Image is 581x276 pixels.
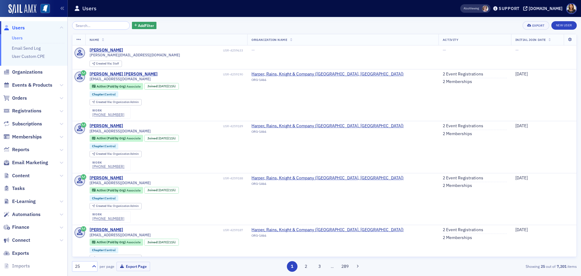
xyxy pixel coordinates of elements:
span: [DATE] [159,188,168,192]
a: Active (Paid by Org) Associate [92,84,140,88]
div: Support [499,6,520,11]
a: [PERSON_NAME] [90,48,123,53]
div: work [92,109,124,112]
div: Active (Paid by Org): Active (Paid by Org): Associate [90,83,143,90]
a: Connect [3,237,30,244]
span: Created Via : [96,62,113,65]
div: ORG-1466 [251,182,404,188]
button: 289 [340,261,350,272]
a: Harper, Rains, Knight & Company ([GEOGRAPHIC_DATA], [GEOGRAPHIC_DATA]) [251,227,404,233]
a: Active (Paid by Org) Associate [92,136,140,140]
div: Chapter: [90,247,119,253]
a: Organizations [3,69,43,75]
span: [PERSON_NAME][EMAIL_ADDRESS][DOMAIN_NAME] [90,53,180,57]
span: [DATE] [515,227,528,232]
span: Active (Paid by Org) [97,188,126,192]
a: Email Send Log [12,45,41,51]
a: 2 Event Registrations [443,175,483,181]
a: [PHONE_NUMBER] [92,112,124,117]
a: Users [12,35,23,41]
a: [PERSON_NAME] [PERSON_NAME] [90,71,158,77]
div: Joined: 2025-09-03 00:00:00 [144,83,179,90]
span: … [328,264,336,269]
a: [PHONE_NUMBER] [92,164,124,169]
a: Chapter:Central [92,196,116,200]
a: Orders [3,95,27,101]
span: Created Via : [96,100,113,104]
span: Events & Products [12,82,52,88]
a: Chapter:Central [92,248,116,252]
a: Memberships [3,134,42,140]
span: Add Filter [138,23,154,28]
h1: Users [82,5,97,12]
div: [PERSON_NAME] [90,175,123,181]
input: Search… [72,21,130,30]
span: Harper, Rains, Knight & Company (Ridgeland, MS) [251,71,404,77]
span: [DATE] [159,136,168,140]
button: AddFilter [132,22,157,29]
span: Viewing [464,6,479,11]
span: Created Via : [96,256,113,260]
span: [DATE] [515,71,528,77]
div: Created Via: Organization Admin [90,203,142,209]
div: ORG-1466 [251,130,404,136]
a: Tasks [3,185,25,192]
button: [DOMAIN_NAME] [523,6,565,11]
div: USR-4259188 [124,176,243,180]
a: 2 Event Registrations [443,71,483,77]
a: Users [3,25,25,31]
span: Automations [12,211,41,218]
span: Created Via : [96,204,113,208]
label: per page [100,264,114,269]
div: Joined: 2025-09-03 00:00:00 [144,135,179,141]
span: Associate [126,136,141,140]
span: Chapter : [92,196,105,200]
div: Organization Admin [96,256,139,260]
div: Created Via: Staff [90,61,122,67]
span: Associate [126,240,141,244]
span: Harper, Rains, Knight & Company (Ridgeland, MS) [251,227,404,233]
span: Users [12,25,25,31]
strong: 25 [540,264,546,269]
a: New User [551,21,577,30]
span: Harper, Rains, Knight & Company (Ridgeland, MS) [251,123,404,129]
div: USR-4259190 [159,72,243,76]
div: ORG-1466 [251,234,404,240]
span: Connect [12,237,30,244]
span: — [515,47,519,53]
a: [PERSON_NAME] [90,227,123,233]
div: Joined: 2025-09-03 00:00:00 [144,187,179,194]
a: Harper, Rains, Knight & Company ([GEOGRAPHIC_DATA], [GEOGRAPHIC_DATA]) [251,71,404,77]
span: [EMAIL_ADDRESS][DOMAIN_NAME] [90,233,151,237]
span: Active (Paid by Org) [97,240,126,244]
strong: 7,201 [556,264,567,269]
div: Chapter: [90,195,119,201]
span: Chapter : [92,92,105,96]
span: Exports [12,250,29,257]
span: Active (Paid by Org) [97,136,126,140]
span: — [443,47,446,53]
div: (11h) [159,84,176,88]
a: Harper, Rains, Knight & Company ([GEOGRAPHIC_DATA], [GEOGRAPHIC_DATA]) [251,123,404,129]
a: Events & Products [3,82,52,88]
a: 2 Memberships [443,131,472,137]
img: SailAMX [8,4,36,14]
span: — [251,47,255,53]
span: [DATE] [515,175,528,181]
button: 2 [300,261,311,272]
div: Active (Paid by Org): Active (Paid by Org): Associate [90,135,143,141]
div: work [92,213,124,216]
span: Email Marketing [12,159,48,166]
span: Orders [12,95,27,101]
a: 2 Memberships [443,79,472,85]
span: Registrations [12,108,41,114]
a: 2 Memberships [443,183,472,188]
a: 2 Event Registrations [443,123,483,129]
img: SailAMX [41,4,50,13]
div: Organization Admin [96,101,139,104]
